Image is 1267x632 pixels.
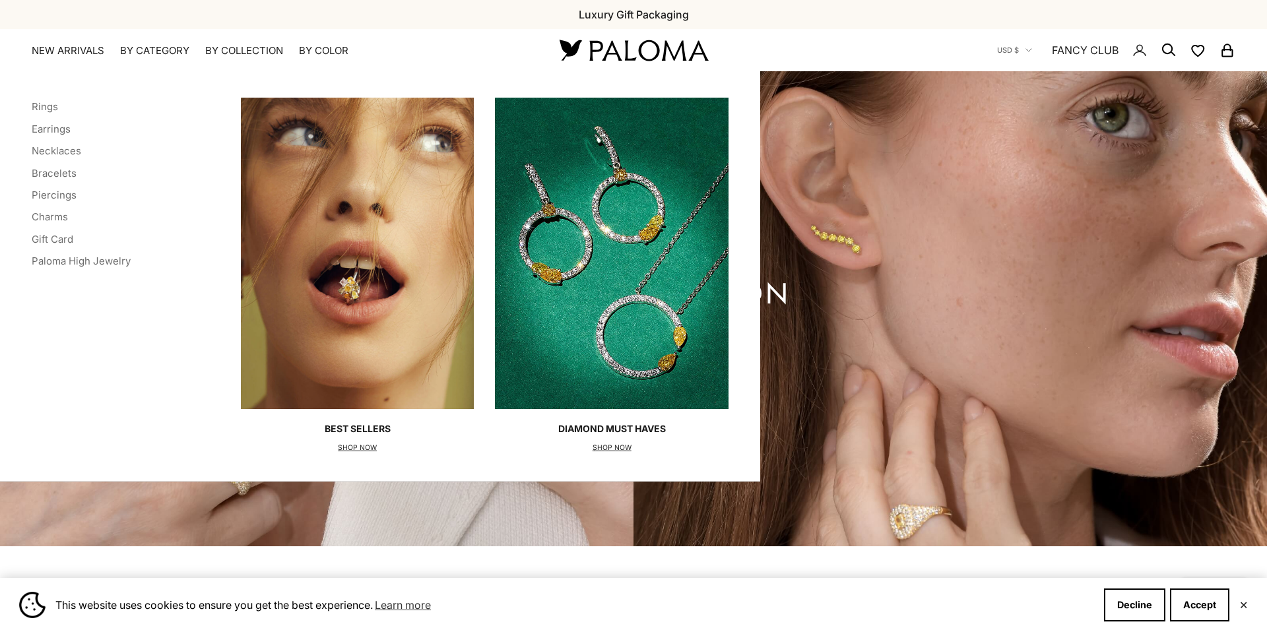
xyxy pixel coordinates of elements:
[997,44,1019,56] span: USD $
[997,29,1235,71] nav: Secondary navigation
[997,44,1032,56] button: USD $
[558,422,666,435] p: Diamond Must Haves
[32,144,81,157] a: Necklaces
[1170,588,1229,621] button: Accept
[32,123,71,135] a: Earrings
[55,595,1093,615] span: This website uses cookies to ensure you get the best experience.
[299,44,348,57] summary: By Color
[241,98,474,454] a: Best SellersSHOP NOW
[1052,42,1119,59] a: FANCY CLUB
[120,44,189,57] summary: By Category
[32,255,131,267] a: Paloma High Jewelry
[558,441,666,455] p: SHOP NOW
[1239,601,1248,609] button: Close
[32,100,58,113] a: Rings
[325,422,391,435] p: Best Sellers
[373,595,433,615] a: Learn more
[32,210,68,223] a: Charms
[205,44,283,57] summary: By Collection
[19,592,46,618] img: Cookie banner
[579,6,689,23] p: Luxury Gift Packaging
[325,441,391,455] p: SHOP NOW
[32,44,104,57] a: NEW ARRIVALS
[32,167,77,179] a: Bracelets
[495,98,729,454] a: Diamond Must HavesSHOP NOW
[32,189,77,201] a: Piercings
[32,44,528,57] nav: Primary navigation
[1104,588,1165,621] button: Decline
[32,233,73,245] a: Gift Card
